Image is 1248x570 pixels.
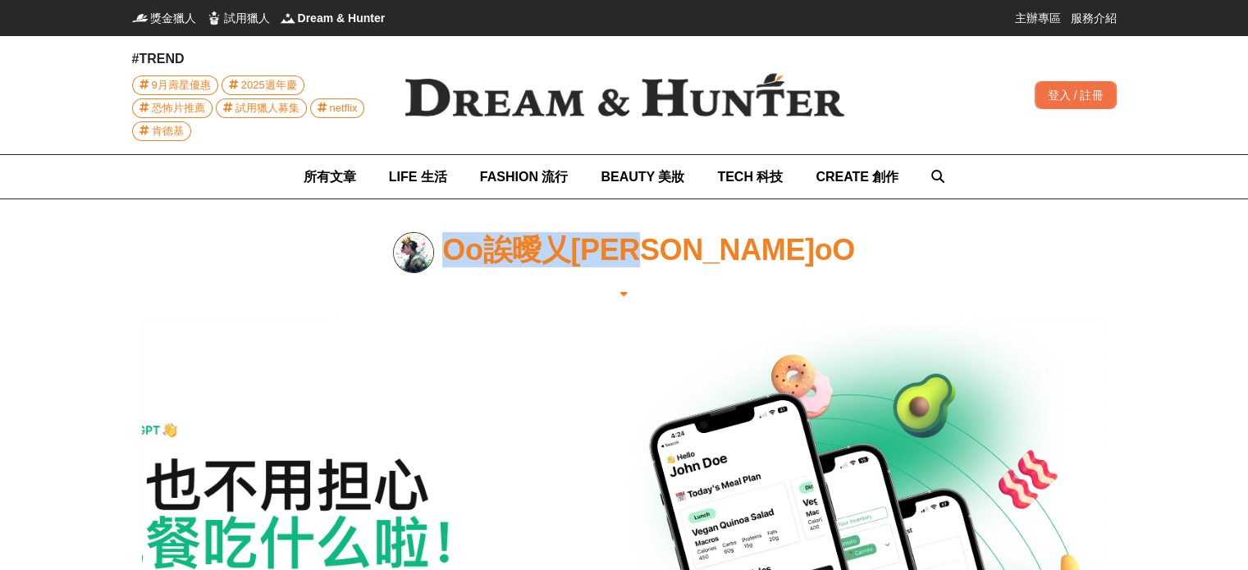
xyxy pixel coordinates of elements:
span: 試用獵人募集 [235,99,299,117]
img: Dream & Hunter [280,10,296,26]
a: 肯德基 [132,121,191,141]
span: 肯德基 [152,122,184,140]
img: 獎金獵人 [132,10,149,26]
span: LIFE 生活 [389,170,447,184]
span: 獎金獵人 [150,10,196,26]
a: 獎金獵人獎金獵人 [132,10,196,26]
div: Oo誒曖乂[PERSON_NAME]oO [442,232,855,267]
a: netflix [310,98,365,118]
span: 9月壽星優惠 [152,76,211,94]
a: Avatar [393,232,434,273]
a: 主辦專區 [1015,10,1061,26]
span: 試用獵人 [224,10,270,26]
img: Avatar [394,233,433,272]
a: 所有文章 [304,155,356,198]
span: 2025週年慶 [241,76,297,94]
a: LIFE 生活 [389,155,447,198]
span: netflix [330,99,358,117]
a: FASHION 流行 [480,155,569,198]
a: 試用獵人募集 [216,98,307,118]
a: 2025週年慶 [222,75,304,95]
div: 登入 / 註冊 [1035,81,1117,109]
a: 9月壽星優惠 [132,75,218,95]
a: CREATE 創作 [816,155,898,198]
span: 恐怖片推薦 [152,99,205,117]
a: Dream & HunterDream & Hunter [280,10,386,26]
img: Dream & Hunter [378,47,871,144]
span: CREATE 創作 [816,170,898,184]
span: BEAUTY 美妝 [601,170,684,184]
span: TECH 科技 [717,170,783,184]
a: 恐怖片推薦 [132,98,213,118]
a: BEAUTY 美妝 [601,155,684,198]
a: TECH 科技 [717,155,783,198]
div: #TREND [132,49,378,69]
a: 試用獵人試用獵人 [206,10,270,26]
img: 試用獵人 [206,10,222,26]
a: 服務介紹 [1071,10,1117,26]
span: FASHION 流行 [480,170,569,184]
span: 所有文章 [304,170,356,184]
span: Dream & Hunter [298,10,386,26]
